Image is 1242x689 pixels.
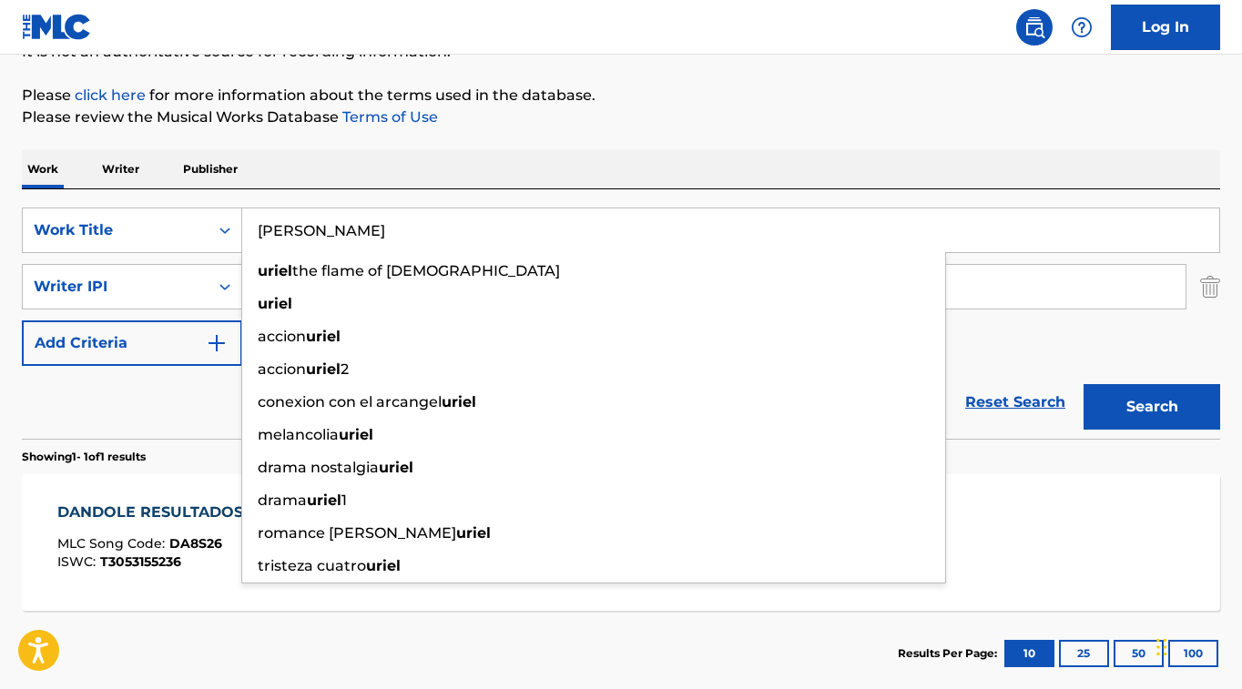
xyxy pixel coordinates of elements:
span: T3053155236 [100,553,181,570]
div: Work Title [34,219,198,241]
button: 10 [1004,640,1054,667]
div: Drag [1156,620,1167,674]
span: drama [258,491,307,509]
p: Please for more information about the terms used in the database. [22,85,1220,106]
strong: uriel [258,262,292,279]
span: ISWC : [57,553,100,570]
span: 1 [341,491,347,509]
button: Search [1084,384,1220,430]
strong: uriel [307,491,341,509]
a: Terms of Use [339,108,438,126]
img: search [1023,16,1045,38]
span: conexion con el arcangel [258,393,442,410]
p: Work [22,150,64,188]
img: 9d2ae6d4665cec9f34b9.svg [206,332,228,354]
form: Search Form [22,208,1220,439]
strong: uriel [456,524,491,542]
span: the flame of [DEMOGRAPHIC_DATA] [292,262,560,279]
a: DANDOLE RESULTADOSMLC Song Code:DA8S26ISWC:T3053155236Writers (1)[PERSON_NAME]Recording Artists (... [22,474,1220,611]
div: Writer IPI [34,276,198,298]
a: click here [75,86,146,104]
strong: uriel [379,459,413,476]
strong: uriel [306,360,341,378]
div: Help [1064,9,1100,46]
img: Delete Criterion [1200,264,1220,309]
p: Publisher [178,150,243,188]
span: melancolia [258,426,339,443]
p: Results Per Page: [898,645,1002,662]
p: Please review the Musical Works Database [22,106,1220,128]
button: 50 [1114,640,1164,667]
button: Add Criteria [22,320,242,366]
iframe: Chat Widget [1151,602,1242,689]
span: drama nostalgia [258,459,379,476]
a: Reset Search [956,382,1074,422]
p: Writer [97,150,145,188]
button: 25 [1059,640,1109,667]
span: DA8S26 [169,535,222,552]
strong: uriel [442,393,476,410]
span: romance [PERSON_NAME] [258,524,456,542]
p: Showing 1 - 1 of 1 results [22,449,146,465]
strong: uriel [306,328,341,345]
span: 2 [341,360,349,378]
strong: uriel [339,426,373,443]
span: accion [258,328,306,345]
div: DANDOLE RESULTADOS [57,502,252,523]
strong: uriel [258,295,292,312]
img: MLC Logo [22,14,92,40]
a: Public Search [1016,9,1053,46]
img: help [1071,16,1093,38]
strong: uriel [366,557,401,574]
a: Log In [1111,5,1220,50]
span: accion [258,360,306,378]
span: tristeza cuatro [258,557,366,574]
span: MLC Song Code : [57,535,169,552]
